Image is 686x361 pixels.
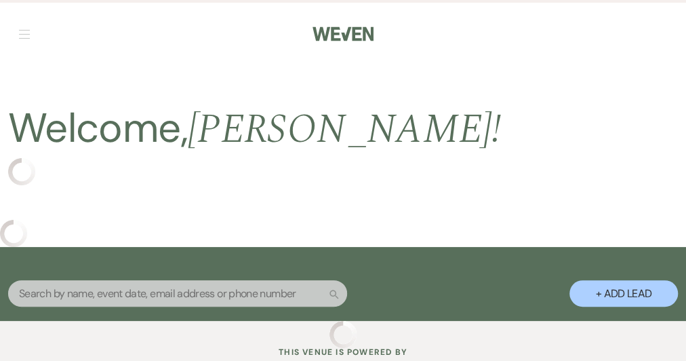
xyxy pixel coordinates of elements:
button: + Add Lead [569,280,678,307]
img: loading spinner [8,158,35,185]
h2: Welcome, [8,100,501,158]
img: loading spinner [329,321,357,348]
span: [PERSON_NAME] ! [188,98,501,161]
input: Search by name, event date, email address or phone number [8,280,347,307]
img: Weven Logo [312,20,374,48]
